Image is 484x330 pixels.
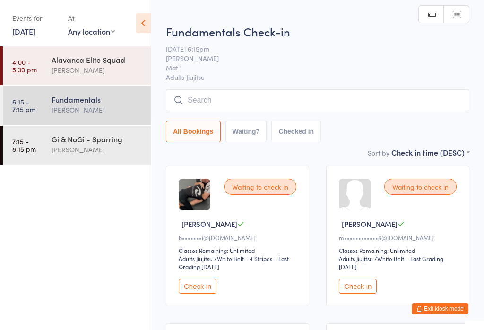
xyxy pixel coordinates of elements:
[225,121,267,142] button: Waiting7
[52,94,143,104] div: Fundamentals
[391,147,469,157] div: Check in time (DESC)
[68,10,115,26] div: At
[271,121,321,142] button: Checked in
[3,46,151,85] a: 4:00 -5:30 pmAlavanca Elite Squad[PERSON_NAME]
[179,246,299,254] div: Classes Remaining: Unlimited
[179,279,216,294] button: Check in
[12,10,59,26] div: Events for
[368,148,389,157] label: Sort by
[179,179,210,210] img: image1751531092.png
[12,98,35,113] time: 6:15 - 7:15 pm
[166,89,469,111] input: Search
[179,234,299,242] div: b•••••••i@[DOMAIN_NAME]
[12,138,36,153] time: 7:15 - 8:15 pm
[339,234,459,242] div: m••••••••••••6@[DOMAIN_NAME]
[166,53,455,63] span: [PERSON_NAME]
[384,179,457,195] div: Waiting to check in
[166,44,455,53] span: [DATE] 6:15pm
[52,54,143,65] div: Alavanca Elite Squad
[52,144,143,155] div: [PERSON_NAME]
[12,58,37,73] time: 4:00 - 5:30 pm
[12,26,35,36] a: [DATE]
[256,128,260,135] div: 7
[166,72,469,82] span: Adults Jiujitsu
[339,246,459,254] div: Classes Remaining: Unlimited
[166,24,469,39] h2: Fundamentals Check-in
[339,254,373,262] div: Adults Jiujitsu
[224,179,296,195] div: Waiting to check in
[179,254,289,270] span: / White Belt - 4 Stripes – Last Grading [DATE]
[3,126,151,165] a: 7:15 -8:15 pmGi & NoGi - Sparring[PERSON_NAME]
[181,219,237,229] span: [PERSON_NAME]
[339,254,443,270] span: / White Belt – Last Grading [DATE]
[342,219,398,229] span: [PERSON_NAME]
[339,279,377,294] button: Check in
[68,26,115,36] div: Any location
[166,121,221,142] button: All Bookings
[412,303,468,314] button: Exit kiosk mode
[166,63,455,72] span: Mat 1
[52,104,143,115] div: [PERSON_NAME]
[3,86,151,125] a: 6:15 -7:15 pmFundamentals[PERSON_NAME]
[52,65,143,76] div: [PERSON_NAME]
[179,254,213,262] div: Adults Jiujitsu
[52,134,143,144] div: Gi & NoGi - Sparring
